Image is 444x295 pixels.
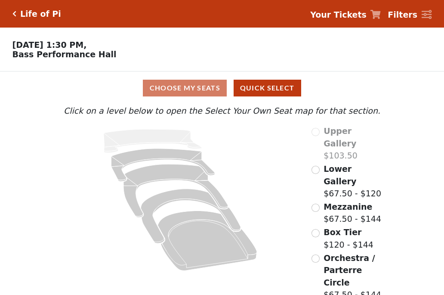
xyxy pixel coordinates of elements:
[310,10,367,19] strong: Your Tickets
[324,201,381,225] label: $67.50 - $144
[12,11,16,17] a: Click here to go back to filters
[324,226,373,251] label: $120 - $144
[324,125,382,162] label: $103.50
[324,164,356,186] span: Lower Gallery
[234,80,301,96] button: Quick Select
[324,253,375,287] span: Orchestra / Parterre Circle
[20,9,61,19] h5: Life of Pi
[324,163,382,200] label: $67.50 - $120
[388,10,417,19] strong: Filters
[324,202,372,211] span: Mezzanine
[324,126,356,148] span: Upper Gallery
[62,105,382,117] p: Click on a level below to open the Select Your Own Seat map for that section.
[310,9,381,21] a: Your Tickets
[388,9,432,21] a: Filters
[104,129,202,153] path: Upper Gallery - Seats Available: 0
[324,227,361,237] span: Box Tier
[111,149,215,181] path: Lower Gallery - Seats Available: 99
[158,211,257,271] path: Orchestra / Parterre Circle - Seats Available: 14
